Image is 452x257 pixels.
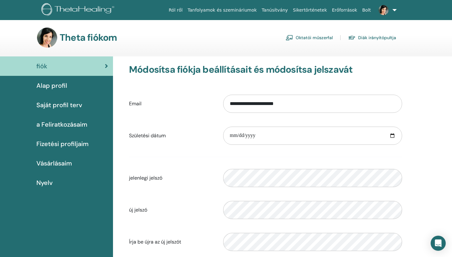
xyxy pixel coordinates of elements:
[348,35,356,40] img: graduation-cap.svg
[259,4,290,16] a: Tanúsítvány
[124,204,218,216] label: új jelszó
[60,32,117,43] h3: Theta fiókom
[36,159,72,168] span: Vásárlásaim
[36,178,53,187] span: Nyelv
[36,120,87,129] span: a Feliratkozásaim
[286,35,293,40] img: chalkboard-teacher.svg
[36,61,47,71] span: fiók
[36,81,67,90] span: Alap profil
[124,98,218,110] label: Email
[124,130,218,142] label: Születési dátum
[37,28,57,48] img: default.jpg
[124,172,218,184] label: jelenlegi jelszó
[124,236,218,248] label: Írja be újra az új jelszót
[379,5,389,15] img: default.jpg
[36,100,82,110] span: Saját profil terv
[348,33,396,43] a: Diák irányítópultja
[431,236,446,251] div: Open Intercom Messenger
[166,4,185,16] a: Ról ről
[185,4,259,16] a: Tanfolyamok és szemináriumok
[360,4,374,16] a: Bolt
[41,3,116,17] img: logo.png
[290,4,329,16] a: Sikertörténetek
[36,139,89,149] span: Fizetési profiljaim
[286,33,333,43] a: Oktatói műszerfal
[330,4,360,16] a: Erőforrások
[129,64,402,75] h3: Módosítsa fiókja beállításait és módosítsa jelszavát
